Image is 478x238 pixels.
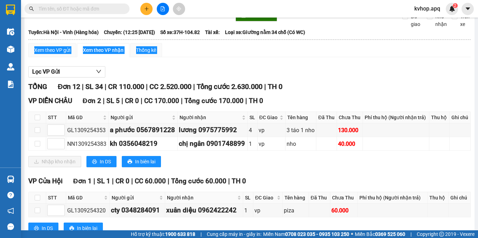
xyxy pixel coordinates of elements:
span: | [245,97,247,105]
strong: 0369 525 060 [375,231,405,237]
th: Chưa Thu [337,112,363,123]
span: TH 0 [232,177,246,185]
button: file-add [157,3,169,15]
span: | [228,177,230,185]
span: printer [92,159,97,165]
span: Miền Nam [263,230,349,238]
button: printerIn DS [86,156,117,167]
span: SL 34 [85,82,103,91]
span: search [29,6,34,11]
img: warehouse-icon [7,176,14,183]
div: cty 0348284091 [111,205,164,216]
span: Đơn 1 [73,177,92,185]
div: vp [254,206,281,215]
td: GL1309254353 [66,123,109,137]
th: Phí thu hộ (Người nhận trả) [358,192,427,204]
span: Mã GD [68,194,103,202]
span: printer [69,226,74,231]
span: Miền Bắc [355,230,405,238]
div: 40.000 [338,140,362,148]
div: Thống kê [136,46,156,54]
th: Ghi chú [450,112,471,123]
span: Trên xe [457,13,472,28]
span: In biên lai [135,158,155,165]
button: printerIn DS [28,223,58,234]
div: piza [284,206,308,215]
img: logo [3,38,8,73]
span: | [131,177,133,185]
th: Ghi chú [449,192,471,204]
div: chị ngân 0901748899 [179,138,246,149]
div: GL1309254353 [67,126,107,135]
img: icon-new-feature [449,6,455,12]
div: Xem theo VP gửi [34,46,70,54]
th: Chưa Thu [330,192,358,204]
img: solution-icon [7,81,14,88]
div: 130.000 [338,126,362,135]
div: 60.000 [331,206,356,215]
div: kh 0356048219 [110,138,176,149]
span: | [201,230,202,238]
img: logo-vxr [6,5,15,15]
span: Chuyến: (12:25 [DATE]) [104,28,155,36]
span: VP DIỄN CHÂU [28,97,72,105]
span: CC 170.000 [144,97,179,105]
span: Đơn 2 [83,97,101,105]
span: Đơn 12 [58,82,80,91]
span: 2 [454,3,456,8]
button: Lọc VP Gửi [28,66,105,77]
th: Thu hộ [429,112,449,123]
span: TỔNG [28,82,47,91]
span: ⚪️ [351,233,353,236]
sup: 2 [453,3,458,8]
div: lương 0975775992 [179,125,246,135]
div: 1 [249,140,256,148]
span: down [96,69,101,74]
span: TH 0 [268,82,282,91]
span: notification [7,208,14,214]
span: copyright [439,232,444,237]
span: Mã GD [68,114,101,121]
th: SL [248,112,258,123]
span: | [112,177,114,185]
th: Đã Thu [316,112,337,123]
button: aim [173,3,185,15]
span: CR 0 [115,177,129,185]
span: | [193,82,195,91]
span: Loại xe: Giường nằm 34 chỗ (Có WC) [225,28,305,36]
span: caret-down [465,6,471,12]
span: In biên lai [77,224,97,232]
span: Tổng cước 2.630.000 [197,82,262,91]
span: Tổng cước 170.000 [184,97,244,105]
span: CR 110.000 [108,82,144,91]
div: GL1309254320 [67,206,108,215]
span: [GEOGRAPHIC_DATA], [GEOGRAPHIC_DATA] ↔ [GEOGRAPHIC_DATA] [9,30,61,54]
span: aim [176,6,181,11]
img: warehouse-icon [7,28,14,35]
th: Đã Thu [309,192,330,204]
div: nho [287,140,315,148]
div: 4 [249,126,256,135]
span: ĐC Giao [255,194,275,202]
div: 3 táo 1 nho [287,126,315,135]
span: TH 0 [249,97,263,105]
button: plus [140,3,153,15]
div: 1 [244,206,252,215]
th: Tên hàng [286,112,317,123]
span: | [141,97,142,105]
span: | [168,177,169,185]
th: Phí thu hộ (Người nhận trả) [363,112,429,123]
span: file-add [160,6,165,11]
span: | [410,230,412,238]
strong: CHUYỂN PHÁT NHANH AN PHÚ QUÝ [10,6,61,28]
span: | [181,97,183,105]
span: printer [34,226,39,231]
div: a phước 0567891228 [110,125,176,135]
div: xuân diệu 0962422242 [166,205,242,216]
span: CC 60.000 [135,177,166,185]
span: | [105,82,106,91]
div: vp [259,140,284,148]
span: In DS [100,158,111,165]
span: SL 5 [106,97,120,105]
span: | [82,82,84,91]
